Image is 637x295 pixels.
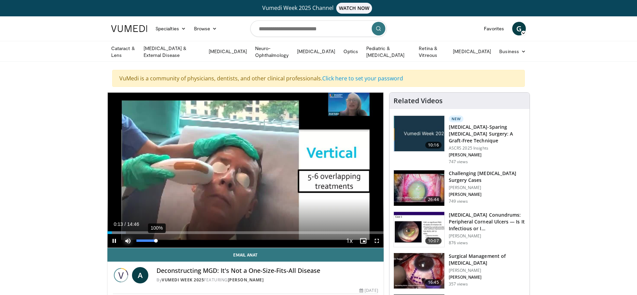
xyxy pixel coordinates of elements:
div: Volume Level [136,239,156,242]
a: Neuro-Ophthalmology [251,45,293,59]
input: Search topics, interventions [250,20,387,37]
a: A [132,267,148,283]
p: 747 views [449,159,468,165]
a: Browse [190,22,221,35]
div: Progress Bar [107,231,384,234]
img: VuMedi Logo [111,25,147,32]
a: Email Anat [107,248,384,262]
a: Vumedi Week 2025 ChannelWATCH NOW [112,3,525,14]
a: 16:45 Surgical Management of [MEDICAL_DATA] [PERSON_NAME] [PERSON_NAME] 357 views [394,253,525,289]
a: Optics [339,45,362,58]
h3: Surgical Management of [MEDICAL_DATA] [449,253,525,266]
a: Specialties [151,22,190,35]
button: Pause [107,234,121,248]
h3: Challenging [MEDICAL_DATA] Surgery Cases [449,170,525,184]
a: G [512,22,526,35]
span: 26:44 [425,196,442,203]
a: Favorites [480,22,508,35]
p: 749 views [449,199,468,204]
a: Business [495,45,530,58]
img: 5ede7c1e-2637-46cb-a546-16fd546e0e1e.150x105_q85_crop-smart_upscale.jpg [394,212,444,247]
span: 10:07 [425,237,442,244]
a: Vumedi Week 2025 [162,277,204,283]
h3: [MEDICAL_DATA] Conundrums: Peripheral Corneal Ulcers — Is It Infectious or I… [449,212,525,232]
p: [PERSON_NAME] [449,185,525,190]
h3: [MEDICAL_DATA]-Sparing [MEDICAL_DATA] Surgery: A Graft-Free Technique [449,124,525,144]
a: [PERSON_NAME] [228,277,264,283]
a: 10:16 New [MEDICAL_DATA]-Sparing [MEDICAL_DATA] Surgery: A Graft-Free Technique ASCRS 2025 Insigh... [394,115,525,165]
p: [PERSON_NAME] [449,233,525,239]
p: [PERSON_NAME] [449,268,525,273]
p: ASCRS 2025 Insights [449,145,525,151]
div: [DATE] [359,288,378,294]
a: Retina & Vitreous [415,45,449,59]
a: [MEDICAL_DATA] [449,45,495,58]
img: Vumedi Week 2025 [113,267,129,283]
a: [MEDICAL_DATA] [293,45,339,58]
p: New [449,115,464,122]
button: Fullscreen [370,234,384,248]
p: 876 views [449,240,468,246]
video-js: Video Player [107,93,384,248]
img: e2db3364-8554-489a-9e60-297bee4c90d2.jpg.150x105_q85_crop-smart_upscale.jpg [394,116,444,151]
span: WATCH NOW [336,3,372,14]
div: By FEATURING [157,277,378,283]
span: 16:45 [425,279,442,286]
a: Click here to set your password [322,75,403,82]
span: 14:46 [127,221,139,227]
button: Playback Rate [343,234,356,248]
button: Enable picture-in-picture mode [356,234,370,248]
span: / [124,221,126,227]
p: [PERSON_NAME] [449,192,525,197]
a: [MEDICAL_DATA] & External Disease [139,45,205,59]
a: 10:07 [MEDICAL_DATA] Conundrums: Peripheral Corneal Ulcers — Is It Infectious or I… [PERSON_NAME]... [394,212,525,248]
span: 10:16 [425,142,442,149]
img: 05a6f048-9eed-46a7-93e1-844e43fc910c.150x105_q85_crop-smart_upscale.jpg [394,170,444,206]
h4: Related Videos [394,97,443,105]
p: 357 views [449,281,468,287]
p: [PERSON_NAME] [449,275,525,280]
h4: Deconstructing MGD: It's Not a One-Size-Fits-All Disease [157,267,378,275]
img: 7b07ef4f-7000-4ba4-89ad-39d958bbfcae.150x105_q85_crop-smart_upscale.jpg [394,253,444,289]
a: [MEDICAL_DATA] [205,45,251,58]
span: 0:13 [114,221,123,227]
button: Mute [121,234,135,248]
a: Cataract & Lens [107,45,139,59]
a: 26:44 Challenging [MEDICAL_DATA] Surgery Cases [PERSON_NAME] [PERSON_NAME] 749 views [394,170,525,206]
div: VuMedi is a community of physicians, dentists, and other clinical professionals. [112,70,525,87]
p: [PERSON_NAME] [449,152,525,158]
a: Pediatric & [MEDICAL_DATA] [362,45,415,59]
